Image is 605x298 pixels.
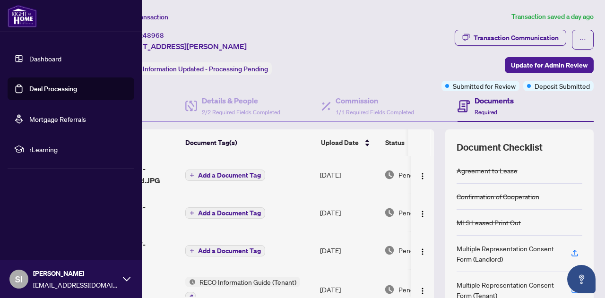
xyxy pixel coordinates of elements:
span: Upload Date [321,137,359,148]
span: Information Updated - Processing Pending [143,65,268,73]
span: Required [475,109,497,116]
div: Confirmation of Cooperation [457,191,539,202]
span: [STREET_ADDRESS][PERSON_NAME] [117,41,247,52]
button: Update for Admin Review [505,57,594,73]
span: 48968 [143,31,164,40]
div: Transaction Communication [474,30,559,45]
span: 1/1 Required Fields Completed [336,109,414,116]
span: RECO Information Guide (Tenant) [196,277,300,287]
img: Document Status [384,245,395,255]
th: Status [381,129,462,156]
button: Logo [415,282,430,297]
h4: Documents [475,95,514,106]
span: Add a Document Tag [198,210,261,216]
span: plus [190,173,194,178]
img: Status Icon [185,277,196,287]
span: Pending Review [398,245,446,255]
td: [DATE] [316,231,380,269]
button: Add a Document Tag [185,207,265,219]
button: Logo [415,167,430,182]
span: Pending Review [398,207,446,218]
img: Logo [419,248,426,255]
span: Deposit Submitted [535,81,590,91]
span: [EMAIL_ADDRESS][DOMAIN_NAME] [33,280,118,290]
span: [PERSON_NAME] [33,268,118,279]
div: Agreement to Lease [457,165,518,176]
img: Logo [419,210,426,218]
span: View Transaction [118,13,168,21]
span: Add a Document Tag [198,172,261,179]
a: Mortgage Referrals [29,115,86,123]
span: Submitted for Review [453,81,516,91]
div: Status: [117,62,272,75]
span: Pending Review [398,284,446,295]
div: Multiple Representation Consent Form (Landlord) [457,243,560,264]
span: Document Checklist [457,141,543,154]
span: Pending Review [398,170,446,180]
img: logo [8,5,37,27]
img: Document Status [384,170,395,180]
div: MLS Leased Print Out [457,217,521,228]
h4: Commission [336,95,414,106]
img: Logo [419,287,426,295]
button: Logo [415,205,430,220]
span: plus [190,211,194,215]
span: rLearning [29,144,128,154]
img: Document Status [384,207,395,218]
td: [DATE] [316,156,380,194]
img: Logo [419,172,426,180]
button: Add a Document Tag [185,169,265,181]
th: Document Tag(s) [181,129,317,156]
span: Update for Admin Review [511,58,588,73]
article: Transaction saved a day ago [511,11,594,22]
span: SI [15,272,23,286]
td: [DATE] [316,194,380,231]
span: Status [385,137,405,148]
th: Upload Date [317,129,381,156]
button: Logo [415,243,430,258]
span: plus [190,248,194,253]
button: Transaction Communication [455,30,566,46]
a: Dashboard [29,54,61,63]
button: Open asap [567,265,596,293]
span: 2/2 Required Fields Completed [202,109,280,116]
span: Add a Document Tag [198,247,261,254]
button: Add a Document Tag [185,245,265,257]
a: Deal Processing [29,85,77,93]
button: Add a Document Tag [185,170,265,181]
h4: Details & People [202,95,280,106]
span: ellipsis [579,36,586,43]
button: Add a Document Tag [185,245,265,256]
img: Document Status [384,284,395,295]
